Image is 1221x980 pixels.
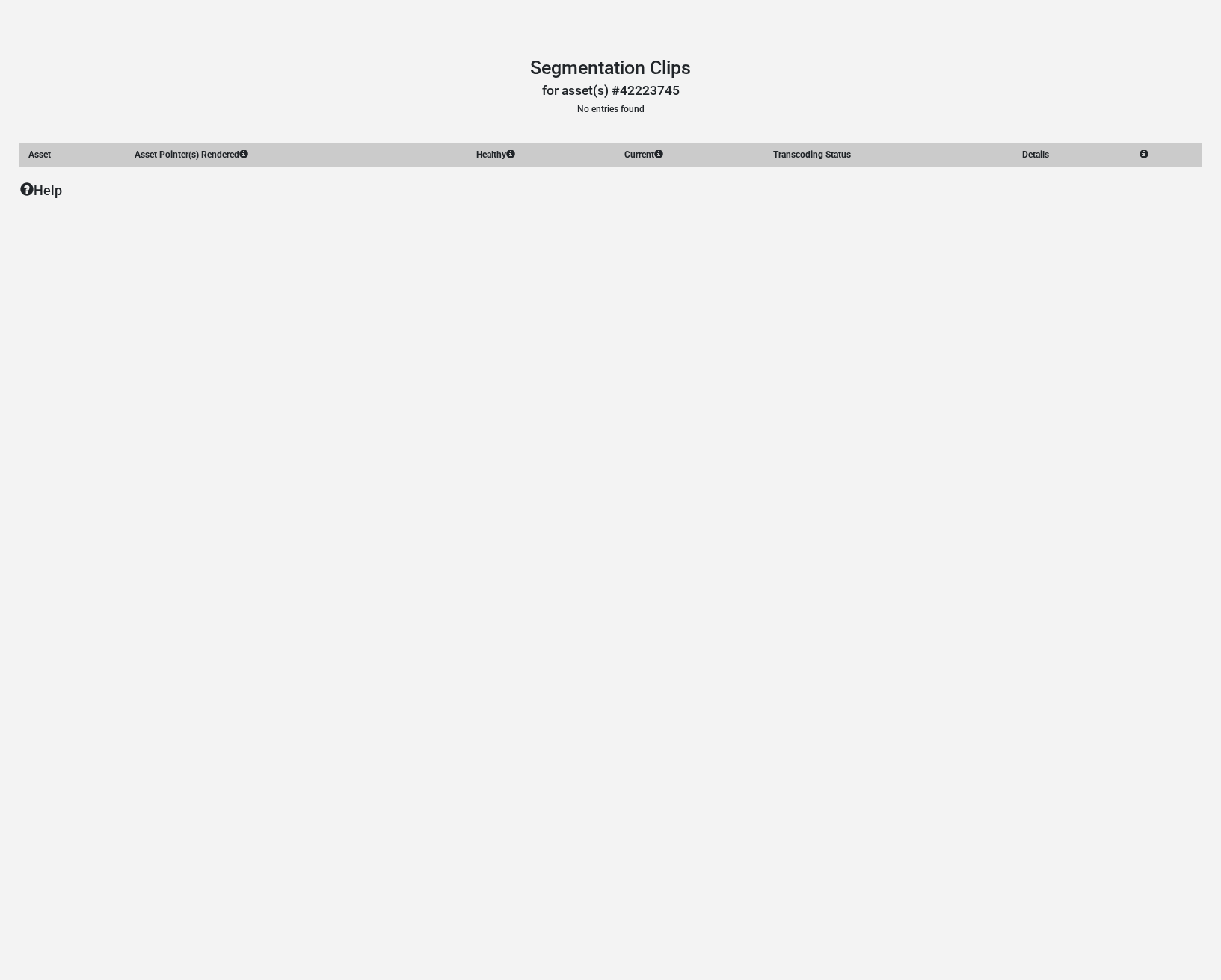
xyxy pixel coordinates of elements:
th: Asset [19,144,126,167]
h1: Segmentation Clips [19,57,1202,79]
h3: for asset(s) #42223745 [19,83,1202,99]
th: Transcoding Status [764,144,1013,167]
th: Asset Pointer(s) Rendered [125,144,467,167]
th: Current [615,144,764,167]
th: Healthy [467,144,615,167]
header: No entries found [19,57,1202,116]
p: Help [20,180,1202,200]
th: Details [1013,144,1131,167]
